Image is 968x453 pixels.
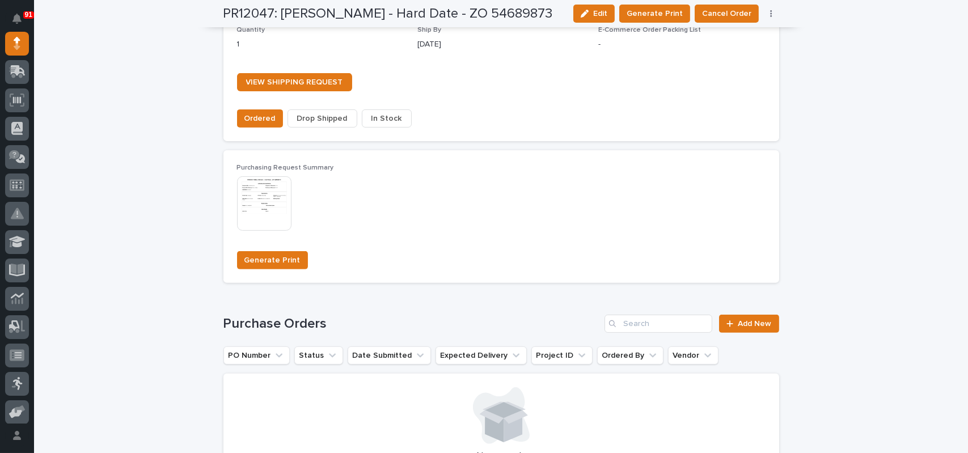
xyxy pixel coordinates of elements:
[237,109,283,128] button: Ordered
[223,316,601,332] h1: Purchase Orders
[417,27,441,33] span: Ship By
[288,109,357,128] button: Drop Shipped
[237,164,334,171] span: Purchasing Request Summary
[297,112,348,125] span: Drop Shipped
[598,39,766,50] p: -
[719,315,779,333] a: Add New
[371,112,402,125] span: In Stock
[417,39,585,50] p: [DATE]
[597,346,663,365] button: Ordered By
[237,251,308,269] button: Generate Print
[619,5,690,23] button: Generate Print
[294,346,343,365] button: Status
[738,320,772,328] span: Add New
[25,11,32,19] p: 91
[598,27,701,33] span: E-Commerce Order Packing List
[246,78,343,86] span: VIEW SHIPPING REQUEST
[244,253,301,267] span: Generate Print
[223,346,290,365] button: PO Number
[5,7,29,31] button: Notifications
[244,112,276,125] span: Ordered
[668,346,718,365] button: Vendor
[573,5,615,23] button: Edit
[695,5,759,23] button: Cancel Order
[531,346,593,365] button: Project ID
[362,109,412,128] button: In Stock
[593,9,607,19] span: Edit
[14,14,29,32] div: Notifications91
[237,39,404,50] p: 1
[223,6,553,22] h2: PR12047: [PERSON_NAME] - Hard Date - ZO 54689873
[237,27,265,33] span: Quantity
[237,73,352,91] a: VIEW SHIPPING REQUEST
[627,7,683,20] span: Generate Print
[436,346,527,365] button: Expected Delivery
[605,315,712,333] input: Search
[702,7,751,20] span: Cancel Order
[348,346,431,365] button: Date Submitted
